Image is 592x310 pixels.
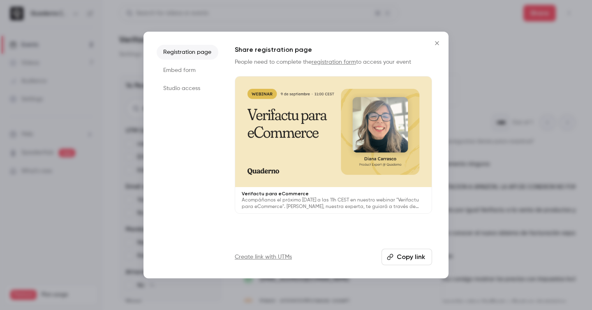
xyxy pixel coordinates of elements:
[429,35,445,51] button: Close
[157,45,218,60] li: Registration page
[242,190,425,197] p: Verifactu para eCommerce
[235,58,432,66] p: People need to complete the to access your event
[235,45,432,55] h1: Share registration page
[312,59,356,65] a: registration form
[235,253,292,261] a: Create link with UTMs
[157,63,218,78] li: Embed form
[242,197,425,210] p: Acompáñanos el próximo [DATE] a las 11h CEST en nuestro webinar "Verifactu para eCommerce". [PERS...
[235,76,432,214] a: Verifactu para eCommerceAcompáñanos el próximo [DATE] a las 11h CEST en nuestro webinar "Verifact...
[157,81,218,96] li: Studio access
[382,249,432,265] button: Copy link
